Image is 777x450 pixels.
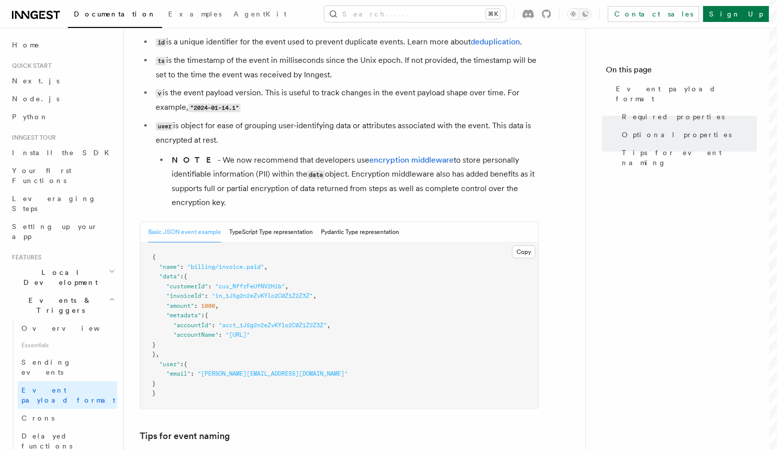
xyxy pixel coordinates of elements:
[21,358,71,376] span: Sending events
[152,341,156,348] span: }
[12,40,40,50] span: Home
[12,77,59,85] span: Next.js
[567,8,591,20] button: Toggle dark mode
[8,134,56,142] span: Inngest tour
[156,38,166,47] code: id
[219,322,327,329] span: "acct_1J5g2n2eZvKYlo2C0Z1Z2Z3Z"
[212,292,313,299] span: "in_1J5g2n2eZvKYlo2C0Z1Z2Z3Z"
[152,380,156,387] span: }
[703,6,769,22] a: Sign Up
[187,263,264,270] span: "billing/invoice.paid"
[8,291,117,319] button: Events & Triggers
[8,263,117,291] button: Local Development
[184,273,187,280] span: {
[148,222,221,242] button: Basic JSON event example
[166,370,191,377] span: "email"
[622,148,757,168] span: Tips for event naming
[140,429,230,443] a: Tips for event naming
[8,36,117,54] a: Home
[205,312,208,319] span: {
[8,218,117,245] a: Setting up your app
[12,167,71,185] span: Your first Functions
[228,3,292,27] a: AgentKit
[608,6,699,22] a: Contact sales
[226,331,250,338] span: "[URL]"
[201,312,205,319] span: :
[168,10,222,18] span: Examples
[8,295,109,315] span: Events & Triggers
[169,153,539,210] li: - We now recommend that developers use to store personally identifiable information (PII) within ...
[17,353,117,381] a: Sending events
[166,292,205,299] span: "invoiceId"
[173,331,219,338] span: "accountName"
[606,64,757,80] h4: On this page
[8,144,117,162] a: Install the SDK
[264,263,267,270] span: ,
[194,302,198,309] span: :
[8,253,41,261] span: Features
[205,292,208,299] span: :
[166,312,201,319] span: "metadata"
[324,6,506,22] button: Search...⌘K
[12,223,98,240] span: Setting up your app
[159,273,180,280] span: "data"
[180,361,184,368] span: :
[74,10,156,18] span: Documentation
[369,155,454,165] a: encryption middleware
[17,409,117,427] a: Crons
[180,273,184,280] span: :
[215,283,285,290] span: "cus_NffrFeUfNV2Hib"
[191,370,194,377] span: :
[618,126,757,144] a: Optional properties
[208,283,212,290] span: :
[8,267,109,287] span: Local Development
[153,53,539,82] li: is the timestamp of the event in milliseconds since the Unix epoch. If not provided, the timestam...
[21,386,115,404] span: Event payload format
[612,80,757,108] a: Event payload format
[471,37,520,46] a: deduplication
[12,149,115,157] span: Install the SDK
[219,331,222,338] span: :
[285,283,288,290] span: ,
[234,10,286,18] span: AgentKit
[156,122,173,131] code: user
[12,195,96,213] span: Leveraging Steps
[486,9,500,19] kbd: ⌘K
[215,302,219,309] span: ,
[17,319,117,337] a: Overview
[166,302,194,309] span: "amount"
[622,130,732,140] span: Optional properties
[152,390,156,397] span: }
[184,361,187,368] span: {
[17,337,117,353] span: Essentials
[152,253,156,260] span: {
[618,144,757,172] a: Tips for event naming
[512,245,535,258] button: Copy
[153,35,539,49] li: is a unique identifier for the event used to prevent duplicate events. Learn more about .
[188,104,241,112] code: "2024-01-14.1"
[180,263,184,270] span: :
[8,190,117,218] a: Leveraging Steps
[17,381,117,409] a: Event payload format
[198,370,348,377] span: "[PERSON_NAME][EMAIL_ADDRESS][DOMAIN_NAME]"
[159,361,180,368] span: "user"
[156,89,163,98] code: v
[68,3,162,28] a: Documentation
[162,3,228,27] a: Examples
[173,322,212,329] span: "accountId"
[156,351,159,358] span: ,
[21,432,72,450] span: Delayed functions
[166,283,208,290] span: "customerId"
[21,324,124,332] span: Overview
[321,222,399,242] button: Pydantic Type representation
[8,108,117,126] a: Python
[153,119,539,210] li: is object for ease of grouping user-identifying data or attributes associated with the event. Thi...
[21,414,54,422] span: Crons
[152,351,156,358] span: }
[229,222,313,242] button: TypeScript Type representation
[313,292,316,299] span: ,
[307,171,325,179] code: data
[327,322,330,329] span: ,
[172,155,218,165] strong: NOTE
[8,62,51,70] span: Quick start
